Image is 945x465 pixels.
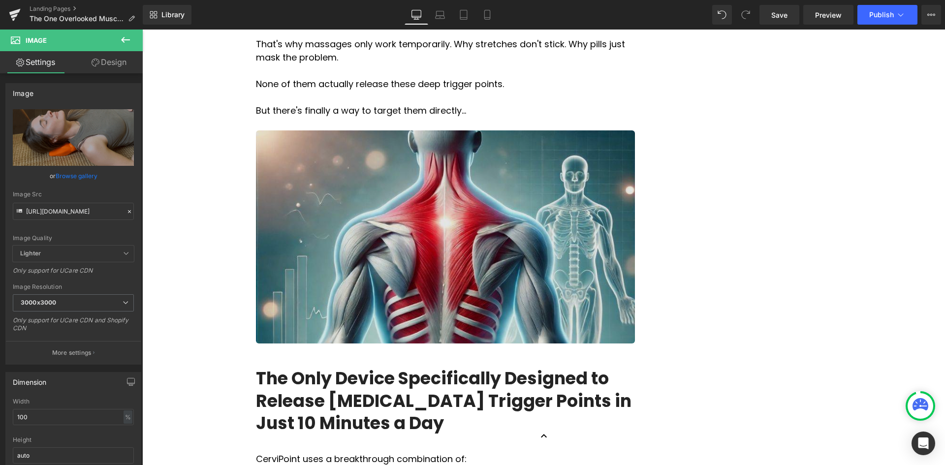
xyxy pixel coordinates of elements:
[771,10,787,20] span: Save
[912,432,935,455] div: Open Intercom Messenger
[712,5,732,25] button: Undo
[736,5,756,25] button: Redo
[13,171,134,181] div: or
[52,348,92,357] p: More settings
[405,5,428,25] a: Desktop
[13,84,33,97] div: Image
[428,5,452,25] a: Laptop
[21,299,56,306] b: 3000x3000
[803,5,853,25] a: Preview
[161,10,185,19] span: Library
[921,5,941,25] button: More
[13,267,134,281] div: Only support for UCare CDN
[13,203,134,220] input: Link
[114,8,493,34] p: That's why massages only work temporarily. Why stretches don't stick. Why pills just mask the pro...
[13,316,134,339] div: Only support for UCare CDN and Shopify CDN
[394,393,409,420] span: keyboard_arrow_up
[13,283,134,290] div: Image Resolution
[452,5,475,25] a: Tablet
[13,191,134,198] div: Image Src
[13,372,47,386] div: Dimension
[114,423,493,436] div: CerviPoint uses a breakthrough combination of:
[815,10,842,20] span: Preview
[30,5,143,13] a: Landing Pages
[20,249,41,257] b: Lighter
[26,36,47,44] span: Image
[6,341,141,364] button: More settings
[73,51,145,73] a: Design
[13,235,134,242] div: Image Quality
[114,48,493,61] p: None of them actually release these deep trigger points.
[857,5,917,25] button: Publish
[56,167,97,185] a: Browse gallery
[114,338,493,405] h3: The Only Device Specifically Designed to Release [MEDICAL_DATA] Trigger Points in Just 10 Minutes...
[30,15,124,23] span: The One Overlooked Muscle Causing [MEDICAL_DATA]
[13,436,134,443] div: Height
[114,74,493,88] p: But there's finally a way to target them directly...
[13,447,134,464] input: auto
[475,5,499,25] a: Mobile
[124,410,132,424] div: %
[143,5,191,25] a: New Library
[13,409,134,425] input: auto
[869,11,894,19] span: Publish
[13,398,134,405] div: Width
